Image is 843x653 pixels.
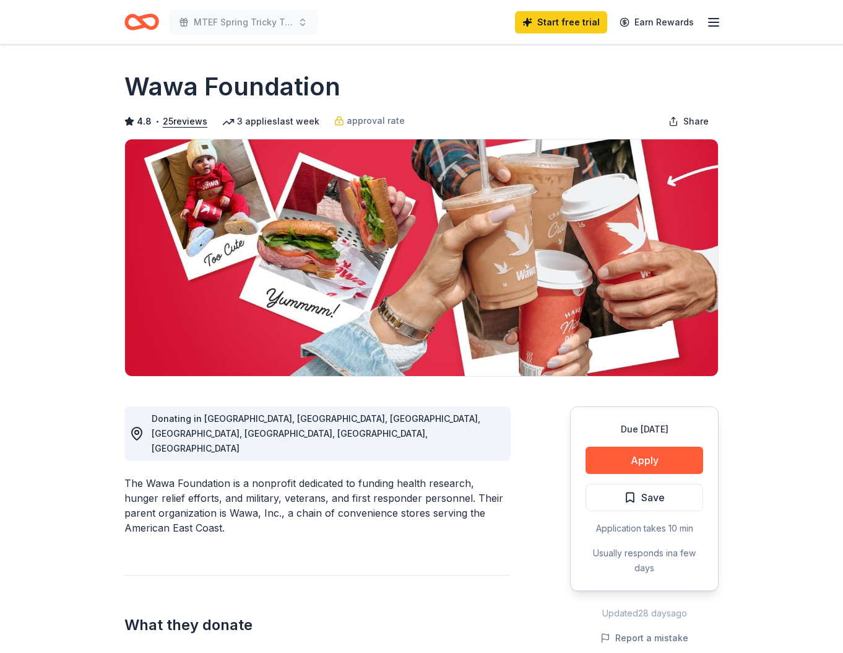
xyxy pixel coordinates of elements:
span: MTEF Spring Tricky Tray [194,15,293,30]
div: The Wawa Foundation is a nonprofit dedicated to funding health research, hunger relief efforts, a... [124,476,511,535]
button: Share [659,109,719,134]
button: Report a mistake [600,631,688,646]
button: MTEF Spring Tricky Tray [169,10,318,35]
button: Save [586,484,703,511]
button: 25reviews [163,114,207,129]
button: Apply [586,447,703,474]
div: 3 applies last week [222,114,319,129]
span: Donating in [GEOGRAPHIC_DATA], [GEOGRAPHIC_DATA], [GEOGRAPHIC_DATA], [GEOGRAPHIC_DATA], [GEOGRAPH... [152,413,480,454]
div: Application takes 10 min [586,521,703,536]
div: Updated 28 days ago [570,606,719,621]
h1: Wawa Foundation [124,69,340,104]
span: 4.8 [137,114,152,129]
div: Usually responds in a few days [586,546,703,576]
img: Image for Wawa Foundation [125,139,718,376]
span: Save [641,489,665,506]
div: Due [DATE] [586,422,703,437]
a: Home [124,7,159,37]
a: Earn Rewards [612,11,701,33]
a: Start free trial [515,11,607,33]
span: Share [683,114,709,129]
a: approval rate [334,113,405,128]
span: approval rate [347,113,405,128]
h2: What they donate [124,615,511,635]
span: • [155,116,160,126]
